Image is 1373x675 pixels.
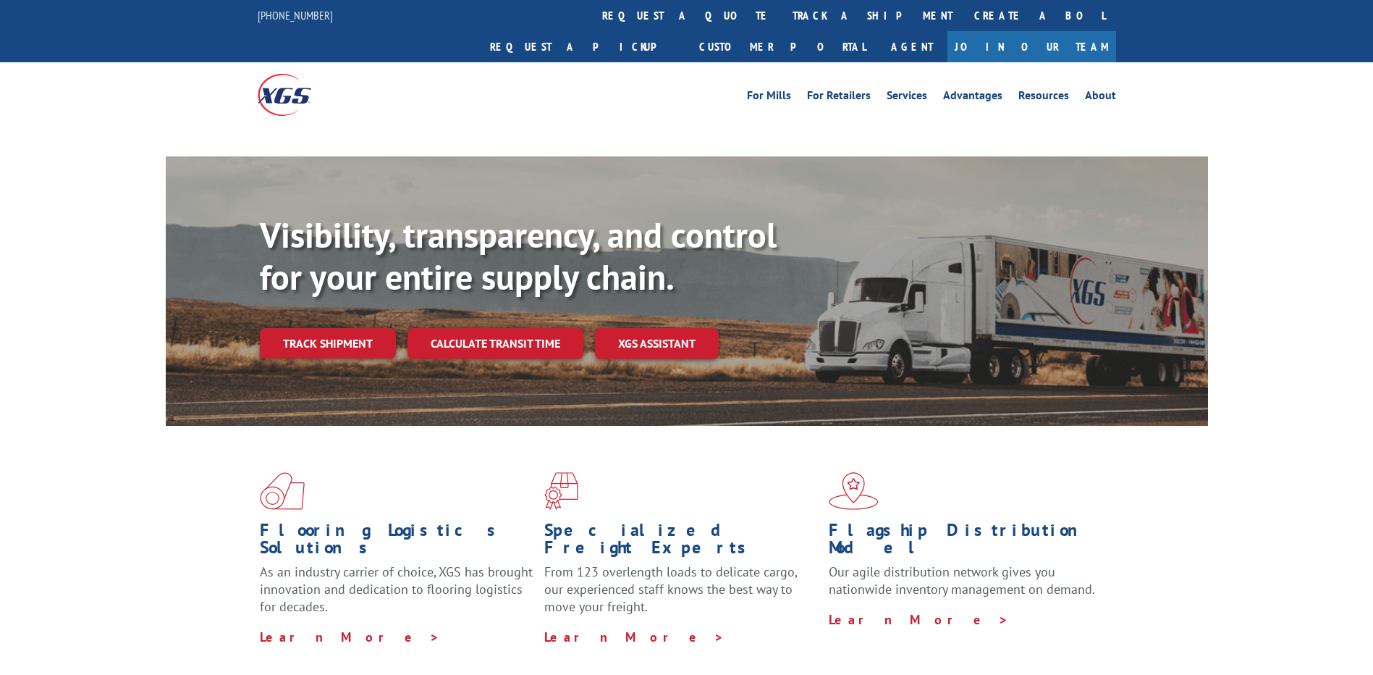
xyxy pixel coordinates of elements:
[1085,90,1116,106] a: About
[544,629,724,645] a: Learn More >
[544,563,818,628] p: From 123 overlength loads to delicate cargo, our experienced staff knows the best way to move you...
[260,212,777,299] b: Visibility, transparency, and control for your entire supply chain.
[829,472,879,510] img: xgs-icon-flagship-distribution-model-red
[260,521,533,563] h1: Flooring Logistics Solutions
[887,90,927,106] a: Services
[407,328,583,359] a: Calculate transit time
[1018,90,1069,106] a: Resources
[688,31,876,62] a: Customer Portal
[595,328,719,359] a: XGS ASSISTANT
[747,90,791,106] a: For Mills
[829,563,1095,598] span: Our agile distribution network gives you nationwide inventory management on demand.
[829,521,1102,563] h1: Flagship Distribution Model
[479,31,688,62] a: Request a pickup
[876,31,947,62] a: Agent
[943,90,1002,106] a: Advantages
[260,563,533,615] span: As an industry carrier of choice, XGS has brought innovation and dedication to flooring logistics...
[544,472,578,510] img: xgs-icon-focused-on-flooring-red
[258,8,333,22] a: [PHONE_NUMBER]
[807,90,871,106] a: For Retailers
[260,472,305,510] img: xgs-icon-total-supply-chain-intelligence-red
[544,521,818,563] h1: Specialized Freight Experts
[260,328,396,359] a: Track shipment
[829,611,1009,628] a: Learn More >
[947,31,1116,62] a: Join Our Team
[260,629,440,645] a: Learn More >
